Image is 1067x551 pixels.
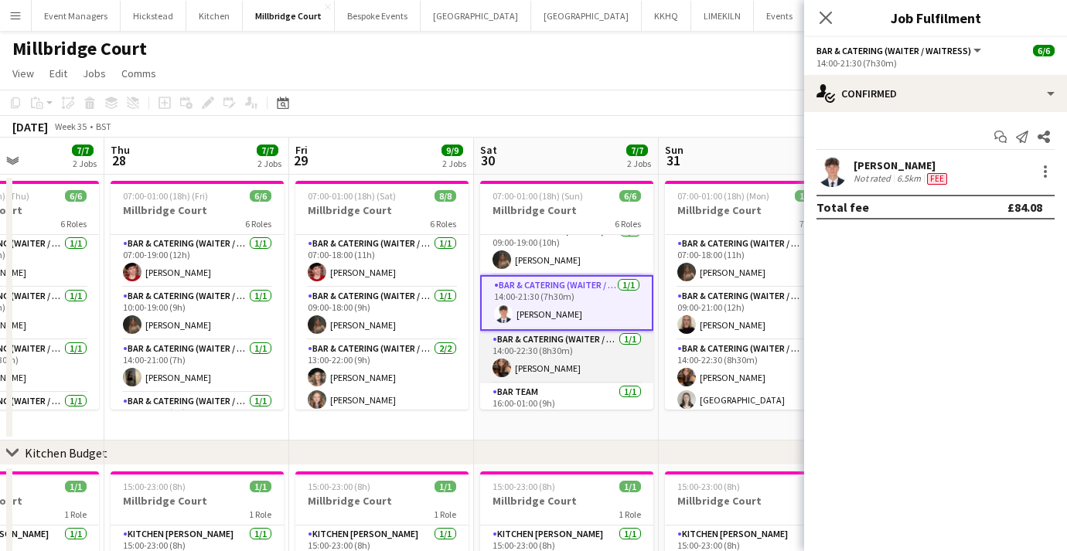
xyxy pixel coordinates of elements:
[442,158,466,169] div: 2 Jobs
[51,121,90,132] span: Week 35
[295,287,469,340] app-card-role: Bar & Catering (Waiter / waitress)1/109:00-18:00 (9h)[PERSON_NAME]
[1007,199,1042,215] div: £84.08
[665,181,838,410] app-job-card: 07:00-01:00 (18h) (Mon)12/12Millbridge Court7 RolesBar & Catering (Waiter / waitress)1/107:00-18:...
[111,143,130,157] span: Thu
[308,481,370,492] span: 15:00-23:00 (8h)
[12,119,48,134] div: [DATE]
[435,481,456,492] span: 1/1
[111,494,284,508] h3: Millbridge Court
[480,331,653,383] app-card-role: Bar & Catering (Waiter / waitress)1/114:00-22:30 (8h30m)[PERSON_NAME]
[12,66,34,80] span: View
[64,508,87,520] span: 1 Role
[308,190,396,202] span: 07:00-01:00 (18h) (Sat)
[108,151,130,169] span: 28
[480,275,653,331] app-card-role: Bar & Catering (Waiter / waitress)1/114:00-21:30 (7h30m)[PERSON_NAME]
[65,190,87,202] span: 6/6
[663,151,683,169] span: 31
[480,494,653,508] h3: Millbridge Court
[627,158,651,169] div: 2 Jobs
[250,481,271,492] span: 1/1
[295,235,469,287] app-card-role: Bar & Catering (Waiter / waitress)1/107:00-18:00 (11h)[PERSON_NAME]
[111,287,284,340] app-card-role: Bar & Catering (Waiter / waitress)1/110:00-19:00 (9h)[PERSON_NAME]
[245,218,271,230] span: 6 Roles
[480,181,653,410] app-job-card: 07:00-01:00 (18h) (Sun)6/6Millbridge Court6 RolesBar & Catering (Waiter / waitress)1/107:00-19:00...
[111,235,284,287] app-card-role: Bar & Catering (Waiter / waitress)1/107:00-19:00 (12h)[PERSON_NAME]
[642,1,691,31] button: KKHQ
[435,190,456,202] span: 8/8
[65,481,87,492] span: 1/1
[803,508,826,520] span: 1 Role
[816,45,971,56] span: Bar & Catering (Waiter / waitress)
[96,121,111,132] div: BST
[1033,45,1055,56] span: 6/6
[257,145,278,156] span: 7/7
[816,45,983,56] button: Bar & Catering (Waiter / waitress)
[121,66,156,80] span: Comms
[493,190,583,202] span: 07:00-01:00 (18h) (Sun)
[894,172,924,185] div: 6.5km
[25,445,107,461] div: Kitchen Budget
[111,393,284,445] app-card-role: Bar & Catering (Waiter / waitress)1/114:00-22:00 (8h)
[493,481,555,492] span: 15:00-23:00 (8h)
[430,218,456,230] span: 6 Roles
[665,494,838,508] h3: Millbridge Court
[441,145,463,156] span: 9/9
[619,190,641,202] span: 6/6
[293,151,308,169] span: 29
[531,1,642,31] button: [GEOGRAPHIC_DATA]
[804,75,1067,112] div: Confirmed
[12,37,147,60] h1: Millbridge Court
[111,181,284,410] app-job-card: 07:00-01:00 (18h) (Fri)6/6Millbridge Court6 RolesBar & Catering (Waiter / waitress)1/107:00-19:00...
[677,481,740,492] span: 15:00-23:00 (8h)
[804,8,1067,28] h3: Job Fulfilment
[295,203,469,217] h3: Millbridge Court
[250,190,271,202] span: 6/6
[421,1,531,31] button: [GEOGRAPHIC_DATA]
[111,340,284,393] app-card-role: Bar & Catering (Waiter / waitress)1/114:00-21:00 (7h)[PERSON_NAME]
[77,63,112,83] a: Jobs
[691,1,754,31] button: LIMEKILN
[295,494,469,508] h3: Millbridge Court
[816,199,869,215] div: Total fee
[854,172,894,185] div: Not rated
[72,145,94,156] span: 7/7
[480,383,653,436] app-card-role: Bar Team1/116:00-01:00 (9h)
[83,66,106,80] span: Jobs
[32,1,121,31] button: Event Managers
[665,235,838,287] app-card-role: Bar & Catering (Waiter / waitress)1/107:00-18:00 (11h)[PERSON_NAME]
[60,218,87,230] span: 6 Roles
[795,190,826,202] span: 12/12
[123,190,208,202] span: 07:00-01:00 (18h) (Fri)
[295,143,308,157] span: Fri
[115,63,162,83] a: Comms
[480,143,497,157] span: Sat
[677,190,769,202] span: 07:00-01:00 (18h) (Mon)
[754,1,806,31] button: Events
[480,203,653,217] h3: Millbridge Court
[665,203,838,217] h3: Millbridge Court
[295,340,469,415] app-card-role: Bar & Catering (Waiter / waitress)2/213:00-22:00 (9h)[PERSON_NAME][PERSON_NAME]
[626,145,648,156] span: 7/7
[854,158,950,172] div: [PERSON_NAME]
[927,173,947,185] span: Fee
[257,158,281,169] div: 2 Jobs
[665,143,683,157] span: Sun
[619,481,641,492] span: 1/1
[243,1,335,31] button: Millbridge Court
[434,508,456,520] span: 1 Role
[615,218,641,230] span: 6 Roles
[665,340,838,415] app-card-role: Bar & Catering (Waiter / waitress)2/214:00-22:30 (8h30m)[PERSON_NAME][GEOGRAPHIC_DATA]
[43,63,73,83] a: Edit
[335,1,421,31] button: Bespoke Events
[49,66,67,80] span: Edit
[6,63,40,83] a: View
[111,203,284,217] h3: Millbridge Court
[619,508,641,520] span: 1 Role
[73,158,97,169] div: 2 Jobs
[295,181,469,410] app-job-card: 07:00-01:00 (18h) (Sat)8/8Millbridge Court6 RolesBar & Catering (Waiter / waitress)1/107:00-18:00...
[121,1,186,31] button: Hickstead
